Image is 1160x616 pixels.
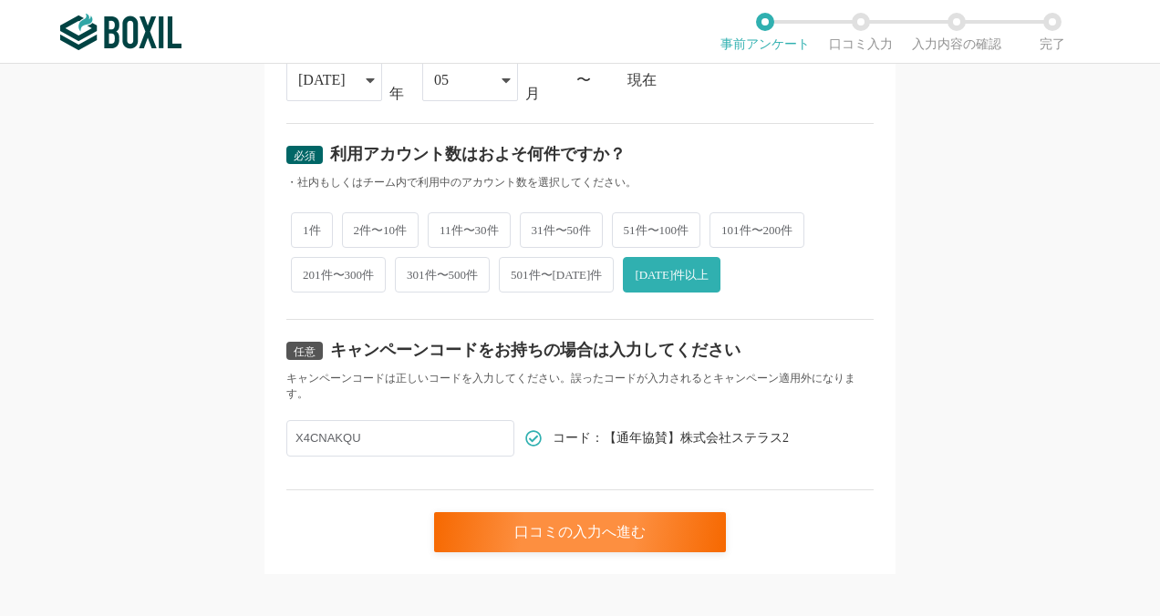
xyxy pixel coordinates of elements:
div: 〜 [576,73,591,87]
div: 月 [525,87,540,101]
span: 11件〜30件 [428,212,511,248]
span: 201件〜300件 [291,257,386,293]
span: [DATE]件以上 [623,257,720,293]
li: 入力内容の確認 [908,13,1004,51]
span: 301件〜500件 [395,257,490,293]
li: 完了 [1004,13,1100,51]
div: キャンペーンコードは正しいコードを入力してください。誤ったコードが入力されるとキャンペーン適用外になります。 [286,371,874,402]
span: 1件 [291,212,333,248]
div: 05 [434,60,449,100]
div: キャンペーンコードをお持ちの場合は入力してください [330,342,741,358]
img: ボクシルSaaS_ロゴ [60,14,181,50]
span: 51件〜100件 [612,212,701,248]
div: [DATE] [298,60,346,100]
span: 501件〜[DATE]件 [499,257,614,293]
li: 事前アンケート [717,13,813,51]
span: 2件〜10件 [342,212,419,248]
li: 口コミ入力 [813,13,908,51]
div: ・社内もしくはチーム内で利用中のアカウント数を選択してください。 [286,175,874,190]
span: 31件〜50件 [520,212,603,248]
span: 101件〜200件 [709,212,804,248]
span: 任意 [294,345,316,358]
div: 利用アカウント数はおよそ何件ですか？ [330,146,626,162]
div: 年 [389,87,404,101]
div: 現在 [627,73,874,87]
span: 必須 [294,149,316,162]
div: 口コミの入力へ進む [434,512,726,552]
span: コード：【通年協賛】株式会社ステラス2 [553,432,789,445]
